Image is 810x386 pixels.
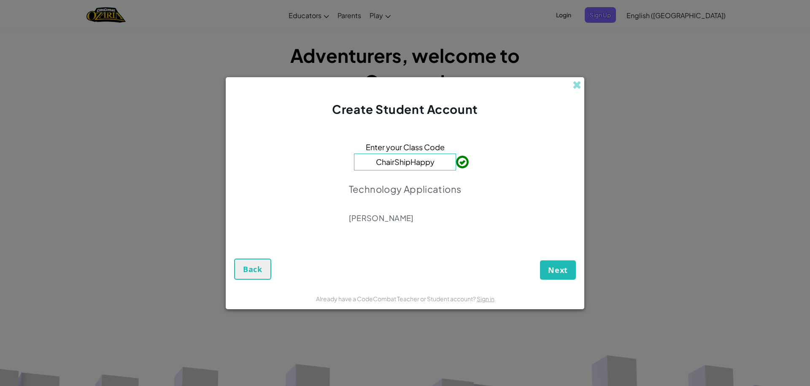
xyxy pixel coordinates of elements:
button: Next [540,260,576,280]
button: Back [234,259,271,280]
span: Create Student Account [332,102,478,116]
span: Enter your Class Code [366,141,445,153]
p: Technology Applications [349,183,462,195]
span: Next [548,265,568,275]
a: Sign in [477,295,494,302]
span: Already have a CodeCombat Teacher or Student account? [316,295,477,302]
span: Back [243,264,262,274]
p: [PERSON_NAME] [349,213,462,223]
